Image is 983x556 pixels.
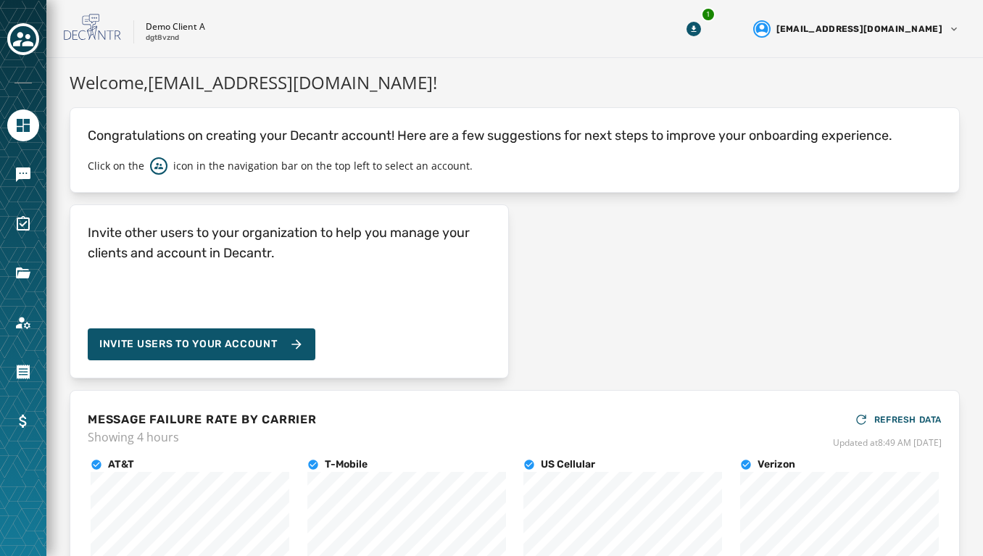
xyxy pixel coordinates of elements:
p: Congratulations on creating your Decantr account! Here are a few suggestions for next steps to im... [88,125,942,146]
h4: Invite other users to your organization to help you manage your clients and account in Decantr. [88,223,491,263]
a: Navigate to Orders [7,356,39,388]
h4: Verizon [758,457,795,472]
h1: Welcome, [EMAIL_ADDRESS][DOMAIN_NAME] ! [70,70,960,96]
p: Demo Client A [146,21,205,33]
h4: T-Mobile [325,457,368,472]
a: Navigate to Billing [7,405,39,437]
span: [EMAIL_ADDRESS][DOMAIN_NAME] [776,23,942,35]
span: Invite Users to your account [99,337,278,352]
h4: MESSAGE FAILURE RATE BY CARRIER [88,411,317,428]
a: Navigate to Home [7,109,39,141]
a: Navigate to Surveys [7,208,39,240]
p: icon in the navigation bar on the top left to select an account. [173,159,473,173]
p: dgt8vznd [146,33,179,43]
a: Navigate to Account [7,307,39,339]
a: Navigate to Files [7,257,39,289]
button: REFRESH DATA [854,408,942,431]
button: Download Menu [681,16,707,42]
span: REFRESH DATA [874,414,942,426]
h4: AT&T [108,457,134,472]
div: 1 [701,7,716,22]
button: Toggle account select drawer [7,23,39,55]
button: Invite Users to your account [88,328,315,360]
p: Click on the [88,159,144,173]
span: Updated at 8:49 AM [DATE] [833,437,942,449]
span: Showing 4 hours [88,428,317,446]
a: Navigate to Messaging [7,159,39,191]
h4: US Cellular [541,457,595,472]
button: User settings [747,14,966,43]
